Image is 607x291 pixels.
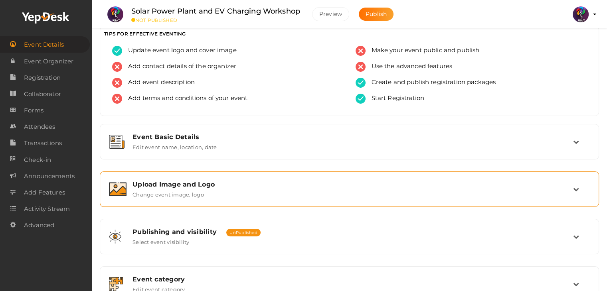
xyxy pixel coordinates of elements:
[24,168,75,184] span: Announcements
[24,86,61,102] span: Collaborator
[131,6,300,17] label: Solar Power Plant and EV Charging Workshop
[24,37,64,53] span: Event Details
[112,46,122,56] img: tick-success.svg
[104,239,595,247] a: Publishing and visibility UnPublished Select event visibility
[112,94,122,104] img: error.svg
[366,62,453,72] span: Use the advanced features
[24,201,70,217] span: Activity Stream
[24,119,55,135] span: Attendees
[366,10,387,18] span: Publish
[132,275,573,283] div: Event category
[104,144,595,152] a: Event Basic Details Edit event name, location, date
[112,62,122,72] img: error.svg
[573,6,589,22] img: 5BK8ZL5P_small.png
[356,46,366,56] img: error.svg
[109,135,125,149] img: event-details.svg
[24,102,43,118] span: Forms
[359,8,393,21] button: Publish
[112,78,122,88] img: error.svg
[107,6,123,22] img: ROB5EHQY_small.png
[109,230,121,244] img: shared-vision.svg
[122,62,236,72] span: Add contact details of the organizer
[24,135,62,151] span: Transactions
[24,217,54,233] span: Advanced
[132,181,573,188] div: Upload Image and Logo
[122,78,195,88] span: Add event description
[24,185,65,201] span: Add Features
[366,78,496,88] span: Create and publish registration packages
[24,70,61,86] span: Registration
[132,141,217,150] label: Edit event name, location, date
[122,94,247,104] span: Add terms and conditions of your event
[109,277,123,291] img: category.svg
[356,62,366,72] img: error.svg
[132,236,190,245] label: Select event visibility
[366,94,425,104] span: Start Registration
[366,46,480,56] span: Make your event public and publish
[356,78,366,88] img: tick-success.svg
[122,46,237,56] span: Update event logo and cover image
[226,229,261,236] span: UnPublished
[356,94,366,104] img: tick-success.svg
[104,31,595,37] h3: TIPS FOR EFFECTIVE EVENTING
[312,7,349,21] button: Preview
[132,228,217,236] span: Publishing and visibility
[132,188,204,198] label: Change event image, logo
[104,192,595,199] a: Upload Image and Logo Change event image, logo
[24,152,51,168] span: Check-in
[109,182,127,196] img: image.svg
[132,133,573,141] div: Event Basic Details
[131,17,300,23] small: NOT PUBLISHED
[24,53,73,69] span: Event Organizer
